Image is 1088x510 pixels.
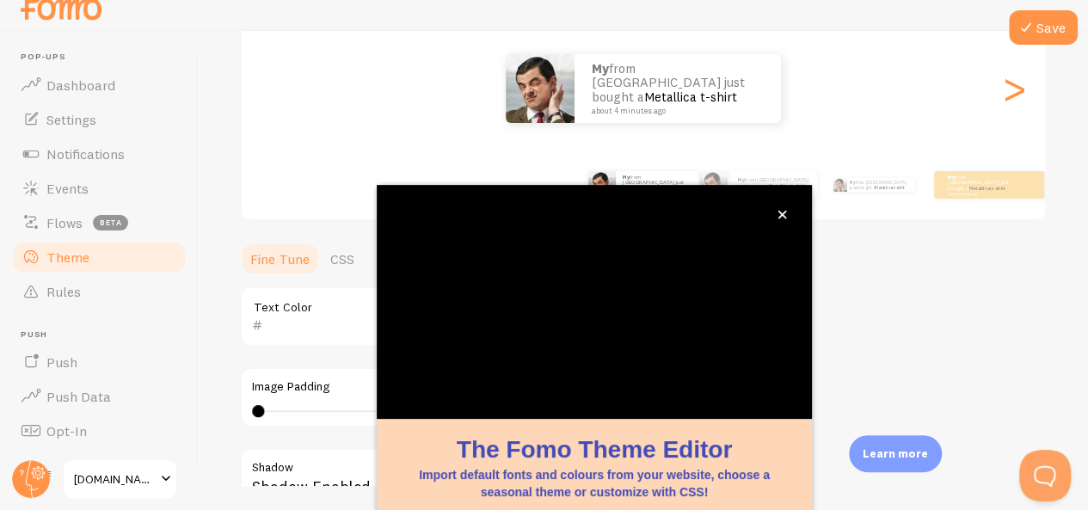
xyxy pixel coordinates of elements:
a: Push [10,345,187,379]
span: Notifications [46,145,125,163]
a: Settings [10,102,187,137]
img: Fomo [833,178,847,192]
strong: My [623,174,630,181]
h1: The Fomo Theme Editor [397,433,791,466]
img: Fomo [588,171,616,199]
a: Flows beta [10,206,187,240]
p: Learn more [863,445,928,462]
span: Push [21,329,187,341]
a: [DOMAIN_NAME] [62,458,178,500]
span: Push [46,353,77,371]
div: Learn more [849,435,942,472]
span: Dashboard [46,77,115,94]
img: Fomo [506,54,575,123]
button: close, [773,206,791,224]
img: Fomo [700,171,728,199]
a: Metallica t-shirt [968,185,1005,192]
p: Import default fonts and colours from your website, choose a seasonal theme or customize with CSS! [397,466,791,501]
span: Events [46,180,89,197]
a: Metallica t-shirt [644,89,737,105]
span: Push Data [46,388,111,405]
a: Metallica t-shirt [875,184,904,189]
a: Push Data [10,379,187,414]
a: Theme [10,240,187,274]
a: Notifications [10,137,187,171]
small: about 4 minutes ago [592,107,759,115]
small: about 4 minutes ago [948,192,1015,195]
a: Dashboard [10,68,187,102]
strong: My [738,176,745,183]
a: Opt-In [10,414,187,448]
span: Flows [46,214,83,231]
p: from [GEOGRAPHIC_DATA] just bought a [738,177,810,193]
span: [DOMAIN_NAME] [74,469,156,489]
p: from [GEOGRAPHIC_DATA] just bought a [592,62,764,115]
a: Metallica t-shirt [769,181,806,188]
button: Save [1009,10,1078,45]
strong: My [592,60,609,77]
label: Image Padding [252,379,744,395]
p: from [GEOGRAPHIC_DATA] just bought a [623,174,692,195]
p: from [GEOGRAPHIC_DATA] just bought a [850,178,907,192]
a: Fine Tune [240,242,320,276]
span: beta [93,215,128,230]
a: Rules [10,274,187,309]
strong: My [850,180,856,185]
a: Events [10,171,187,206]
span: Rules [46,283,81,300]
span: Opt-In [46,422,87,439]
span: Theme [46,249,89,266]
div: Next slide [1004,27,1024,151]
a: CSS [320,242,365,276]
p: from [GEOGRAPHIC_DATA] just bought a [948,174,1017,195]
span: Pop-ups [21,52,187,63]
span: Settings [46,111,96,128]
strong: My [948,174,955,181]
iframe: Help Scout Beacon - Open [1019,450,1071,501]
